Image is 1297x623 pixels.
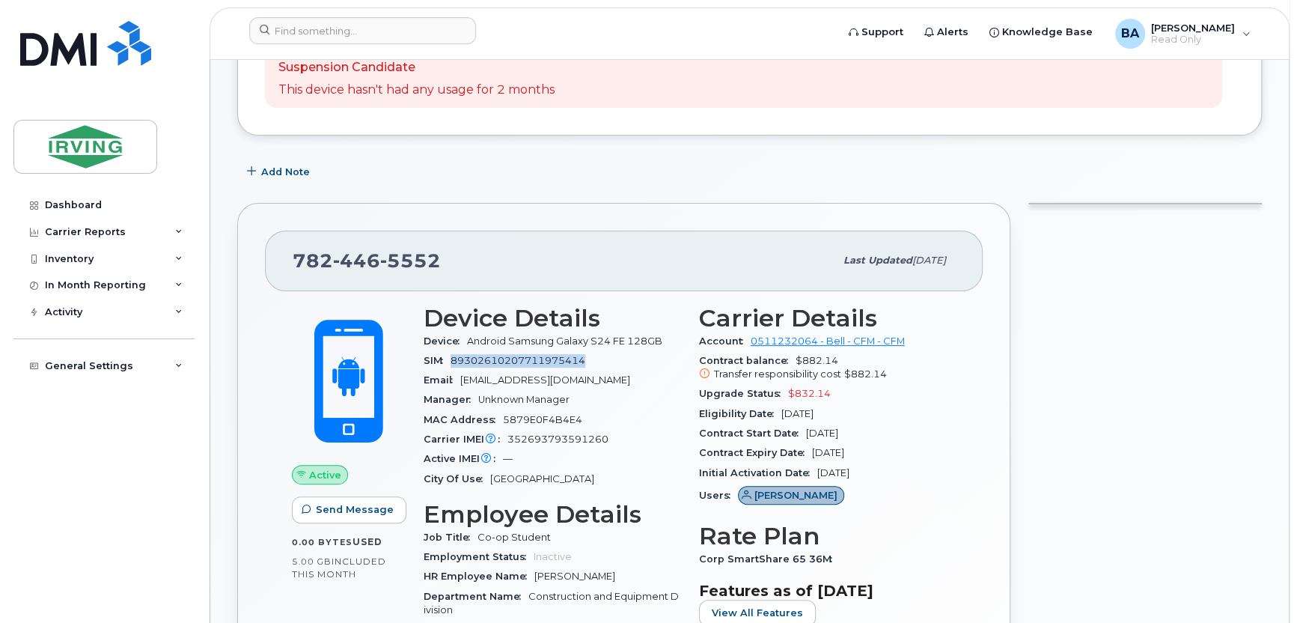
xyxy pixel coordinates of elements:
span: Co-op Student [477,532,551,543]
span: Send Message [316,502,394,517]
span: 5.00 GB [292,556,332,567]
span: [GEOGRAPHIC_DATA] [490,473,594,484]
span: HR Employee Name [424,571,534,582]
span: Job Title [424,532,477,543]
span: SIM [424,355,451,366]
span: Unknown Manager [478,394,570,405]
span: Active [309,468,341,482]
button: Add Note [237,158,323,185]
span: [DATE] [781,408,814,419]
a: Alerts [914,17,979,47]
span: $882.14 [699,355,956,382]
span: View All Features [712,606,803,620]
span: Department Name [424,591,528,602]
span: [DATE] [812,447,844,458]
span: Device [424,335,467,347]
span: 782 [293,249,441,272]
h3: Carrier Details [699,305,956,332]
span: $832.14 [788,388,831,399]
span: Initial Activation Date [699,467,817,478]
button: Send Message [292,496,406,523]
span: 5552 [380,249,441,272]
span: Contract Expiry Date [699,447,812,458]
span: [DATE] [817,467,849,478]
span: 5879E0F4B4E4 [503,414,582,425]
span: 352693793591260 [507,434,608,445]
h3: Rate Plan [699,523,956,550]
h3: Features as of [DATE] [699,582,956,600]
span: Carrier IMEI [424,434,507,445]
span: Upgrade Status [699,388,788,399]
span: Eligibility Date [699,408,781,419]
span: Employment Status [424,551,534,562]
span: Contract balance [699,355,796,366]
span: — [503,453,513,464]
span: Inactive [534,551,572,562]
span: Knowledge Base [1002,25,1093,40]
a: Support [838,17,914,47]
span: Add Note [261,165,310,179]
span: included this month [292,556,386,580]
span: [DATE] [806,428,838,439]
a: [PERSON_NAME] [738,490,845,501]
span: Alerts [937,25,968,40]
span: Email [424,374,460,386]
span: [PERSON_NAME] [754,488,837,502]
span: Contract Start Date [699,428,806,439]
span: Transfer responsibility cost [714,368,841,380]
span: Android Samsung Galaxy S24 FE 128GB [467,335,662,347]
span: Read Only [1151,34,1235,46]
span: 89302610207711975414 [451,355,585,366]
input: Find something... [249,17,476,44]
p: This device hasn't had any usage for 2 months [278,82,555,99]
span: MAC Address [424,414,503,425]
span: 446 [333,249,380,272]
span: BA [1121,25,1139,43]
span: Last updated [843,255,912,266]
span: 0.00 Bytes [292,537,353,547]
h3: Device Details [424,305,681,332]
span: Support [861,25,903,40]
span: Manager [424,394,478,405]
span: $882.14 [844,368,887,380]
p: Suspension Candidate [278,59,555,76]
span: Users [699,490,738,501]
span: [DATE] [912,255,946,266]
div: Bonas, Amanda [1105,19,1261,49]
a: Knowledge Base [979,17,1103,47]
span: [PERSON_NAME] [534,571,615,582]
span: [PERSON_NAME] [1151,22,1235,34]
span: Corp SmartShare 65 36M [699,553,840,565]
span: used [353,536,382,547]
h3: Employee Details [424,501,681,528]
span: Construction and Equipment Division [424,591,679,616]
span: Active IMEI [424,453,503,464]
span: [EMAIL_ADDRESS][DOMAIN_NAME] [460,374,630,386]
span: Account [699,335,751,347]
span: City Of Use [424,473,490,484]
a: 0511232064 - Bell - CFM - CFM [751,335,905,347]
